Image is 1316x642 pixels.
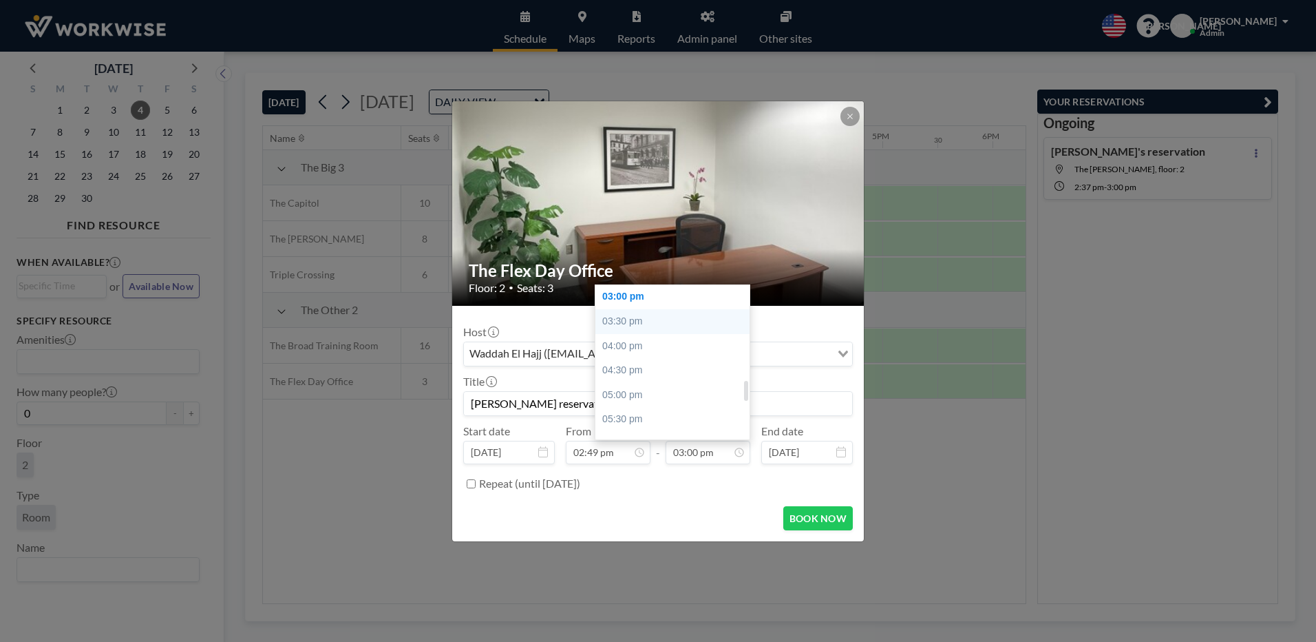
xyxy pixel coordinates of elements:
[463,424,510,438] label: Start date
[595,383,756,408] div: 05:00 pm
[595,432,756,457] div: 06:00 pm
[761,424,803,438] label: End date
[566,424,591,438] label: From
[595,309,756,334] div: 03:30 pm
[464,392,852,415] input: Jean's reservation
[464,342,852,366] div: Search for option
[467,345,736,363] span: Waddah El Hajj ([EMAIL_ADDRESS][DOMAIN_NAME])
[595,284,756,309] div: 03:00 pm
[656,429,660,459] span: -
[509,282,513,293] span: •
[469,281,505,295] span: Floor: 2
[463,325,498,339] label: Host
[469,260,849,281] h2: The Flex Day Office
[479,477,580,490] label: Repeat (until [DATE])
[737,345,829,363] input: Search for option
[517,281,553,295] span: Seats: 3
[463,375,496,389] label: Title
[595,407,756,432] div: 05:30 pm
[452,48,865,358] img: 537.jpg
[783,506,853,530] button: BOOK NOW
[595,358,756,383] div: 04:30 pm
[595,334,756,359] div: 04:00 pm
